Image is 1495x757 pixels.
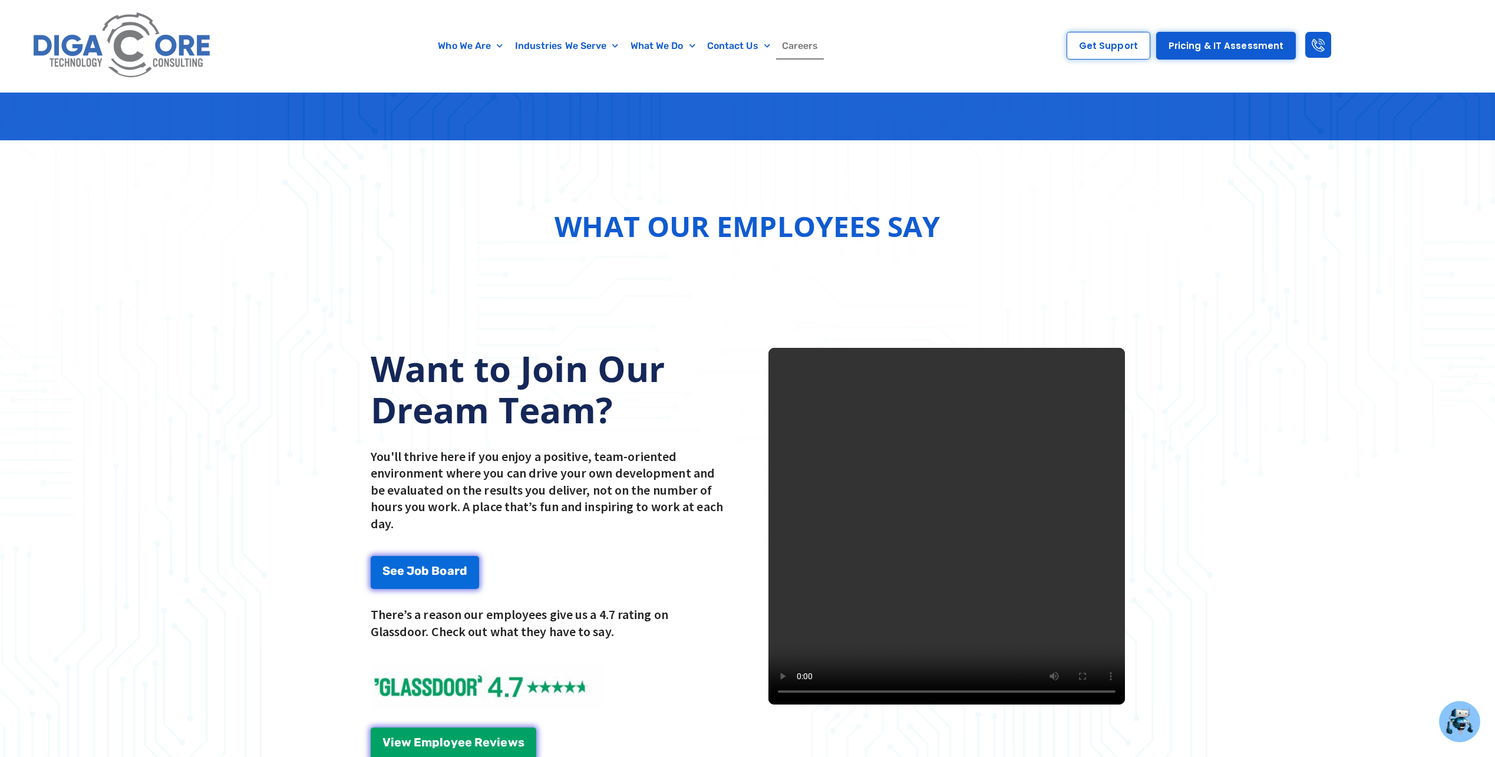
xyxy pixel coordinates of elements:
span: e [394,736,401,748]
span: a [447,565,454,577]
span: e [458,736,465,748]
span: B [431,565,440,577]
h2: What Our Employees Say [555,205,940,248]
img: Glassdoor Reviews [371,664,602,710]
span: S [382,565,390,577]
span: e [397,565,404,577]
span: J [407,565,414,577]
span: y [451,736,458,748]
span: d [460,565,467,577]
span: i [391,736,394,748]
span: b [421,565,429,577]
span: e [483,736,490,748]
span: Get Support [1079,41,1138,50]
img: Digacore logo 1 [28,6,217,86]
span: i [497,736,500,748]
a: Careers [776,32,824,60]
span: E [414,736,421,748]
a: Industries We Serve [509,32,625,60]
span: s [518,736,524,748]
span: e [500,736,507,748]
span: V [382,736,391,748]
span: w [508,736,518,748]
a: Who We Are [432,32,509,60]
p: There’s a reason our employees give us a 4.7 rating on Glassdoor. Check out what they have to say. [371,606,727,640]
a: What We Do [625,32,701,60]
nav: Menu [288,32,968,60]
span: p [432,736,440,748]
p: You'll thrive here if you enjoy a positive, team-oriented environment where you can drive your ow... [371,448,727,532]
h2: Want to Join Our Dream Team? [371,348,727,430]
span: l [440,736,443,748]
span: o [443,736,450,748]
a: See Job Board [371,556,479,589]
span: e [390,565,397,577]
span: m [421,736,432,748]
a: Pricing & IT Assessment [1156,32,1296,60]
span: e [465,736,472,748]
a: Get Support [1067,32,1150,60]
span: o [440,565,447,577]
span: Pricing & IT Assessment [1169,41,1283,50]
span: r [454,565,460,577]
span: w [401,736,411,748]
span: R [474,736,483,748]
span: o [414,565,421,577]
span: v [490,736,497,748]
a: Contact Us [701,32,776,60]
